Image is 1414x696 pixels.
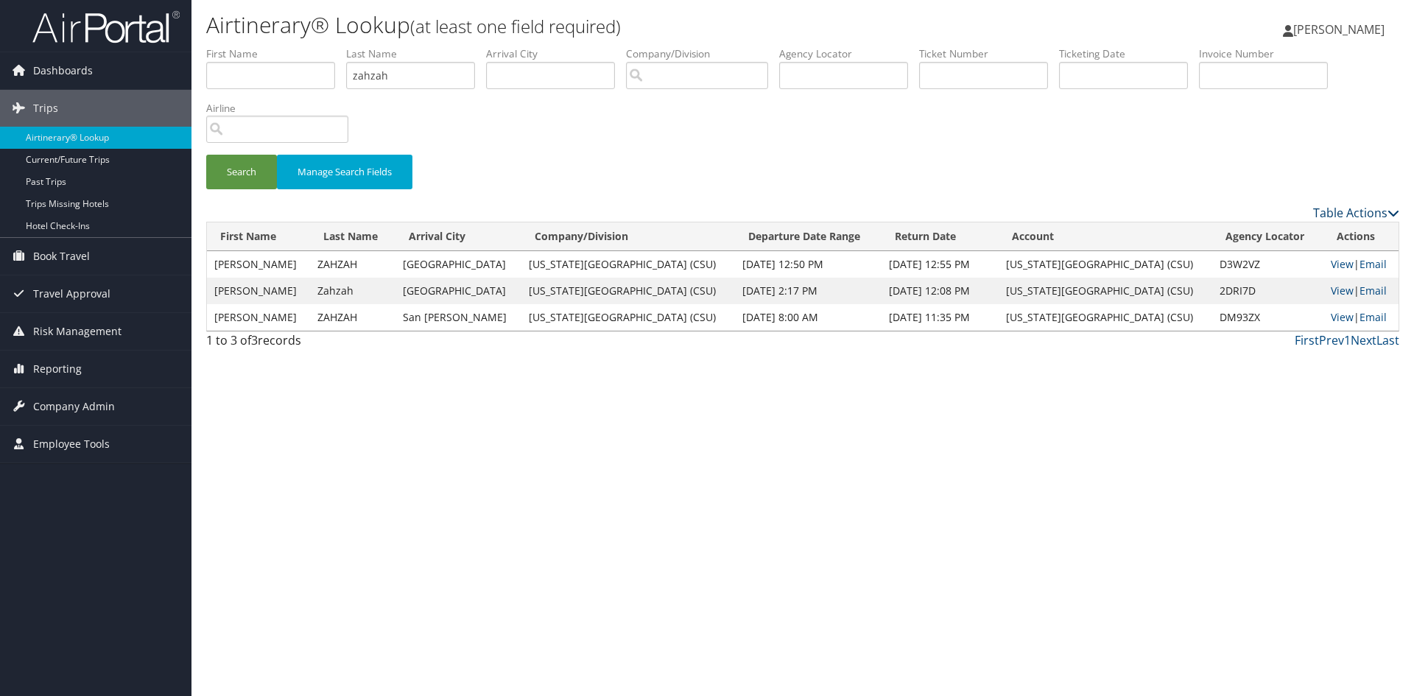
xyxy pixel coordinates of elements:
a: View [1331,257,1354,271]
label: Ticket Number [919,46,1059,61]
td: ZAHZAH [310,251,395,278]
td: D3W2VZ [1212,251,1323,278]
a: First [1295,332,1319,348]
td: [PERSON_NAME] [207,251,310,278]
td: [US_STATE][GEOGRAPHIC_DATA] (CSU) [521,304,735,331]
th: Return Date: activate to sort column ascending [882,222,999,251]
button: Manage Search Fields [277,155,412,189]
td: | [1323,304,1399,331]
a: Email [1360,257,1387,271]
th: First Name: activate to sort column ascending [207,222,310,251]
span: [PERSON_NAME] [1293,21,1385,38]
td: [DATE] 2:17 PM [735,278,882,304]
div: 1 to 3 of records [206,331,488,356]
label: First Name [206,46,346,61]
span: Travel Approval [33,275,110,312]
td: [PERSON_NAME] [207,304,310,331]
th: Last Name: activate to sort column ascending [310,222,395,251]
td: [US_STATE][GEOGRAPHIC_DATA] (CSU) [521,278,735,304]
label: Ticketing Date [1059,46,1199,61]
span: Dashboards [33,52,93,89]
label: Airline [206,101,359,116]
th: Actions [1323,222,1399,251]
th: Account: activate to sort column ascending [999,222,1212,251]
td: [PERSON_NAME] [207,278,310,304]
a: [PERSON_NAME] [1283,7,1399,52]
a: 1 [1344,332,1351,348]
a: Email [1360,310,1387,324]
th: Departure Date Range: activate to sort column ascending [735,222,882,251]
th: Company/Division [521,222,735,251]
th: Arrival City: activate to sort column descending [395,222,521,251]
td: ZAHZAH [310,304,395,331]
a: Prev [1319,332,1344,348]
small: (at least one field required) [410,14,621,38]
label: Company/Division [626,46,779,61]
th: Agency Locator: activate to sort column ascending [1212,222,1323,251]
td: DM93ZX [1212,304,1323,331]
td: [US_STATE][GEOGRAPHIC_DATA] (CSU) [999,304,1212,331]
a: View [1331,310,1354,324]
a: Next [1351,332,1376,348]
span: 3 [251,332,258,348]
td: [DATE] 12:08 PM [882,278,999,304]
span: Book Travel [33,238,90,275]
a: Email [1360,284,1387,298]
td: [DATE] 11:35 PM [882,304,999,331]
td: [DATE] 12:50 PM [735,251,882,278]
label: Agency Locator [779,46,919,61]
label: Arrival City [486,46,626,61]
td: 2DRI7D [1212,278,1323,304]
button: Search [206,155,277,189]
td: | [1323,278,1399,304]
td: [GEOGRAPHIC_DATA] [395,278,521,304]
td: San [PERSON_NAME] [395,304,521,331]
span: Employee Tools [33,426,110,463]
label: Last Name [346,46,486,61]
span: Trips [33,90,58,127]
span: Reporting [33,351,82,387]
td: [US_STATE][GEOGRAPHIC_DATA] (CSU) [521,251,735,278]
td: [GEOGRAPHIC_DATA] [395,251,521,278]
td: [DATE] 12:55 PM [882,251,999,278]
span: Company Admin [33,388,115,425]
td: [DATE] 8:00 AM [735,304,882,331]
td: Zahzah [310,278,395,304]
label: Invoice Number [1199,46,1339,61]
td: [US_STATE][GEOGRAPHIC_DATA] (CSU) [999,278,1212,304]
td: [US_STATE][GEOGRAPHIC_DATA] (CSU) [999,251,1212,278]
h1: Airtinerary® Lookup [206,10,1002,41]
img: airportal-logo.png [32,10,180,44]
a: Last [1376,332,1399,348]
a: View [1331,284,1354,298]
a: Table Actions [1313,205,1399,221]
span: Risk Management [33,313,122,350]
td: | [1323,251,1399,278]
